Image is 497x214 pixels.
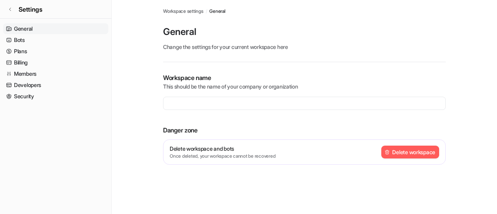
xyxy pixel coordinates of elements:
p: This should be the name of your company or organization [163,82,446,90]
span: Settings [19,5,42,14]
a: General [3,23,108,34]
a: Members [3,68,108,79]
a: General [209,8,225,15]
a: Billing [3,57,108,68]
a: Security [3,91,108,102]
a: Workspace settings [163,8,203,15]
span: / [206,8,207,15]
p: Once deleted, your workspace cannot be recovered [170,153,275,160]
a: Bots [3,35,108,45]
a: Plans [3,46,108,57]
a: Developers [3,80,108,90]
p: Delete workspace and bots [170,144,275,153]
p: Change the settings for your current workspace here [163,43,446,51]
p: General [163,26,446,38]
p: Danger zone [163,125,446,135]
button: Delete workspace [381,146,439,158]
p: Workspace name [163,73,446,82]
